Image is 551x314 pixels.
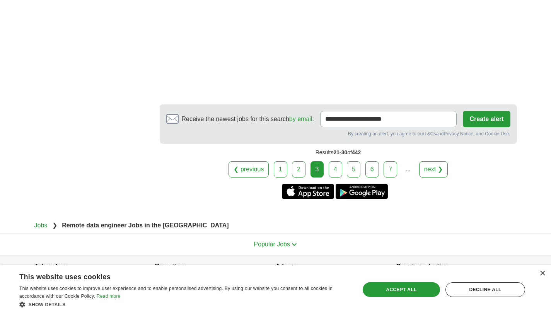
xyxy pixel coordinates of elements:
[254,241,290,247] span: Popular Jobs
[310,161,324,177] div: 3
[445,282,525,297] div: Decline all
[363,282,440,297] div: Accept all
[182,114,314,124] span: Receive the newest jobs for this search :
[352,149,361,155] span: 442
[347,161,360,177] a: 5
[329,161,342,177] a: 4
[292,243,297,246] img: toggle icon
[289,116,312,122] a: by email
[52,222,57,229] span: ❯
[336,184,388,199] a: Get the Android app
[444,131,473,137] a: Privacy Notice
[29,302,66,307] span: Show details
[19,300,350,308] div: Show details
[160,144,517,161] div: Results of
[97,294,121,299] a: Read more, opens a new window
[166,130,510,137] div: By creating an alert, you agree to our and , and Cookie Use.
[19,286,333,299] span: This website uses cookies to improve user experience and to enable personalised advertising. By u...
[34,222,48,229] a: Jobs
[463,111,510,127] button: Create alert
[292,161,305,177] a: 2
[229,161,269,177] a: ❮ previous
[282,184,334,199] a: Get the iPhone app
[424,131,436,137] a: T&Cs
[333,149,347,155] span: 21-30
[400,162,416,177] div: ...
[365,161,379,177] a: 6
[274,161,287,177] a: 1
[396,256,517,277] h4: Country selection
[384,161,397,177] a: 7
[539,271,545,276] div: Close
[19,270,331,282] div: This website uses cookies
[419,161,448,177] a: next ❯
[62,222,229,229] strong: Remote data engineer Jobs in the [GEOGRAPHIC_DATA]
